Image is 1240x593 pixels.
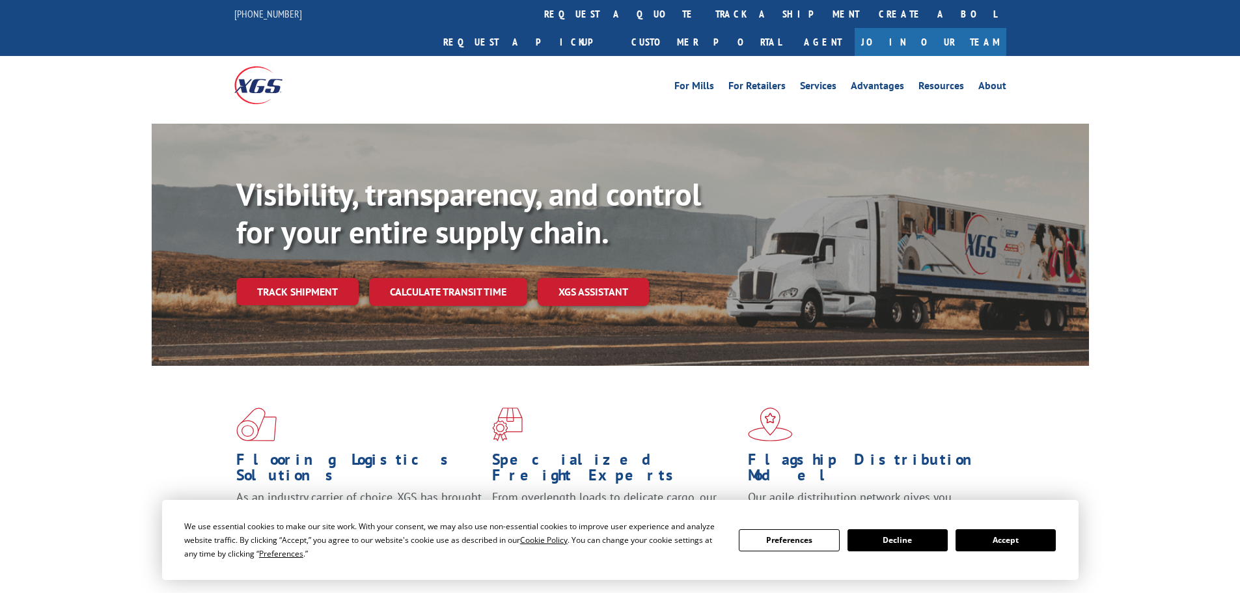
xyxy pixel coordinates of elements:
[492,490,738,547] p: From overlength loads to delicate cargo, our experienced staff knows the best way to move your fr...
[739,529,839,551] button: Preferences
[918,81,964,95] a: Resources
[748,407,793,441] img: xgs-icon-flagship-distribution-model-red
[520,534,568,545] span: Cookie Policy
[748,452,994,490] h1: Flagship Distribution Model
[236,452,482,490] h1: Flooring Logistics Solutions
[259,548,303,559] span: Preferences
[492,452,738,490] h1: Specialized Freight Experts
[674,81,714,95] a: For Mills
[236,407,277,441] img: xgs-icon-total-supply-chain-intelligence-red
[800,81,836,95] a: Services
[791,28,855,56] a: Agent
[162,500,1079,580] div: Cookie Consent Prompt
[851,81,904,95] a: Advantages
[978,81,1006,95] a: About
[847,529,948,551] button: Decline
[234,7,302,20] a: [PHONE_NUMBER]
[538,278,649,306] a: XGS ASSISTANT
[236,278,359,305] a: Track shipment
[748,490,987,520] span: Our agile distribution network gives you nationwide inventory management on demand.
[369,278,527,306] a: Calculate transit time
[622,28,791,56] a: Customer Portal
[434,28,622,56] a: Request a pickup
[184,519,723,560] div: We use essential cookies to make our site work. With your consent, we may also use non-essential ...
[956,529,1056,551] button: Accept
[855,28,1006,56] a: Join Our Team
[236,490,482,536] span: As an industry carrier of choice, XGS has brought innovation and dedication to flooring logistics...
[492,407,523,441] img: xgs-icon-focused-on-flooring-red
[728,81,786,95] a: For Retailers
[236,174,701,252] b: Visibility, transparency, and control for your entire supply chain.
